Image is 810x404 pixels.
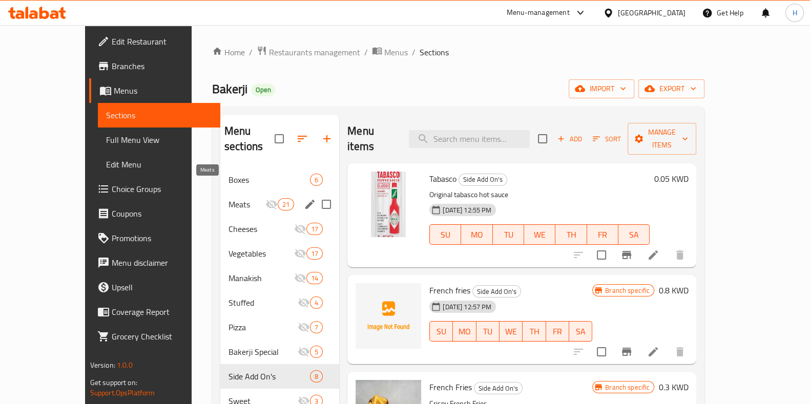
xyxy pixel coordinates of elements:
[429,171,456,186] span: Tabasco
[636,126,688,152] span: Manage items
[112,257,212,269] span: Menu disclaimer
[112,281,212,293] span: Upsell
[439,302,495,312] span: [DATE] 12:57 PM
[212,46,705,59] nav: breadcrumb
[112,207,212,220] span: Coupons
[117,358,133,372] span: 1.0.0
[310,321,323,333] div: items
[114,84,212,97] span: Menus
[647,249,659,261] a: Edit menu item
[229,247,294,260] div: Vegetables
[384,46,408,58] span: Menus
[559,227,583,242] span: TH
[474,382,522,394] span: Side Add On's
[229,370,310,382] span: Side Add On's
[553,131,586,147] span: Add item
[89,29,220,54] a: Edit Restaurant
[89,201,220,226] a: Coupons
[504,324,518,339] span: WE
[315,126,339,151] button: Add section
[310,346,323,358] div: items
[307,224,322,234] span: 17
[429,224,461,245] button: SU
[302,197,318,212] button: edit
[112,306,212,318] span: Coverage Report
[591,341,612,363] span: Select to update
[220,167,339,192] div: Boxes6
[224,123,275,154] h2: Menu sections
[550,324,565,339] span: FR
[220,241,339,266] div: Vegetables17
[555,224,587,245] button: TH
[89,324,220,349] a: Grocery Checklist
[573,324,588,339] span: SA
[269,46,360,58] span: Restaurants management
[212,46,245,58] a: Home
[98,127,220,152] a: Full Menu View
[220,266,339,290] div: Manakish14
[429,379,472,395] span: French Fries
[310,347,322,357] span: 5
[587,224,618,245] button: FR
[310,298,322,308] span: 4
[439,205,495,215] span: [DATE] 12:55 PM
[591,244,612,266] span: Select to update
[372,46,408,59] a: Menus
[628,123,696,155] button: Manage items
[89,275,220,300] a: Upsell
[356,283,421,349] img: French fries
[622,227,646,242] span: SA
[465,227,488,242] span: MO
[229,321,298,333] span: Pizza
[252,84,275,96] div: Open
[89,177,220,201] a: Choice Groups
[310,372,322,381] span: 8
[618,224,650,245] button: SA
[409,130,530,148] input: search
[229,198,265,210] span: Meats
[112,60,212,72] span: Branches
[356,172,421,237] img: Tabasco
[457,324,472,339] span: MO
[546,321,569,342] button: FR
[500,321,523,342] button: WE
[294,247,306,260] svg: Inactive section
[106,109,212,121] span: Sections
[476,321,500,342] button: TU
[229,272,294,284] span: Manakish
[89,54,220,78] a: Branches
[364,46,368,58] li: /
[89,226,220,250] a: Promotions
[90,376,137,389] span: Get support on:
[306,247,323,260] div: items
[310,175,322,185] span: 6
[112,330,212,343] span: Grocery Checklist
[347,123,397,154] h2: Menu items
[252,86,275,94] span: Open
[306,223,323,235] div: items
[112,35,212,48] span: Edit Restaurant
[591,227,614,242] span: FR
[98,152,220,177] a: Edit Menu
[523,321,546,342] button: TH
[89,78,220,103] a: Menus
[106,134,212,146] span: Full Menu View
[229,223,294,235] span: Cheeses
[601,286,654,295] span: Branch specific
[507,7,570,19] div: Menu-management
[569,79,634,98] button: import
[220,364,339,389] div: Side Add On's8
[90,386,155,399] a: Support.OpsPlatform
[618,7,686,18] div: [GEOGRAPHIC_DATA]
[294,272,306,284] svg: Inactive section
[459,174,507,185] span: Side Add On's
[601,382,654,392] span: Branch specific
[229,296,298,309] div: Stuffed
[106,158,212,171] span: Edit Menu
[434,324,449,339] span: SU
[668,339,692,364] button: delete
[229,174,310,186] span: Boxes
[453,321,476,342] button: MO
